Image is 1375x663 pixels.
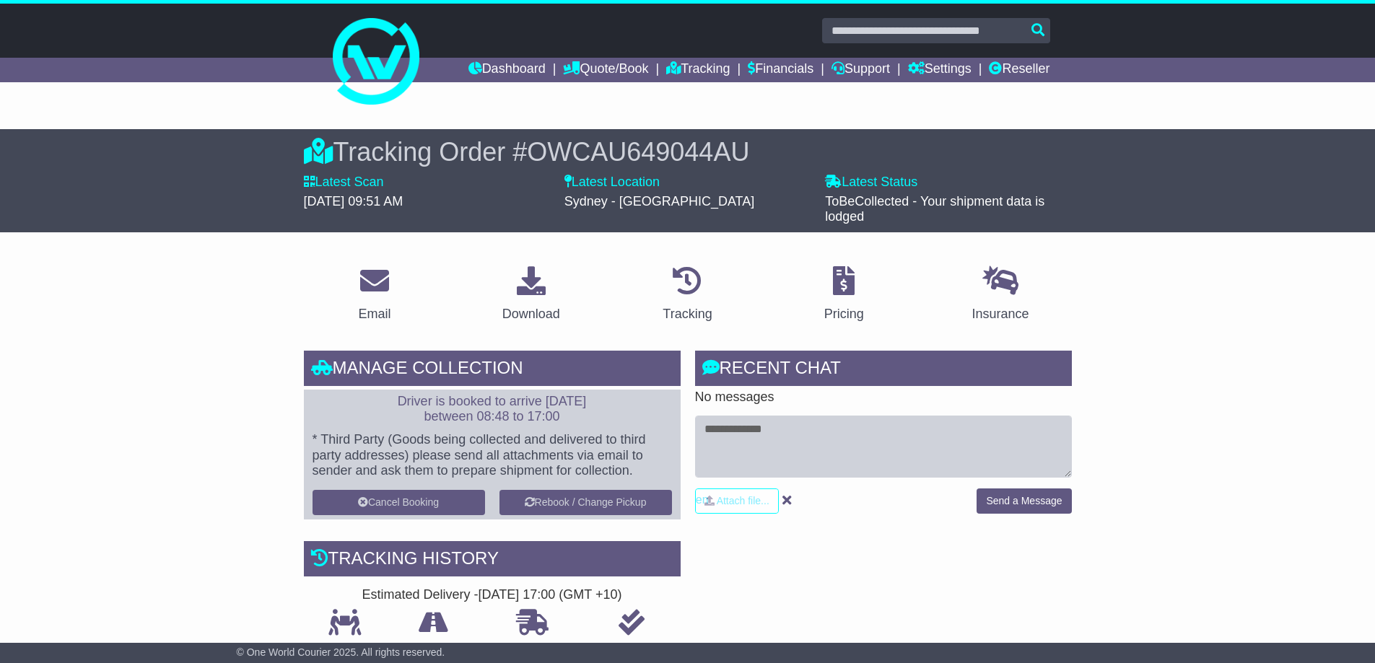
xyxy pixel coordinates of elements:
a: Download [493,261,569,329]
span: [DATE] 09:51 AM [304,194,403,208]
a: Financials [748,58,813,82]
span: Sydney - [GEOGRAPHIC_DATA] [564,194,754,208]
span: ToBeCollected - Your shipment data is lodged [825,194,1044,224]
a: Insurance [963,261,1039,329]
span: OWCAU649044AU [527,137,749,167]
div: Tracking [663,304,712,324]
a: Pricing [815,261,873,329]
div: Estimated Delivery - [304,587,681,603]
p: Driver is booked to arrive [DATE] between 08:48 to 17:00 [313,394,672,425]
button: Rebook / Change Pickup [499,490,672,515]
div: [DATE] 17:00 (GMT +10) [479,587,622,603]
span: © One World Courier 2025. All rights reserved. [237,646,445,658]
a: Tracking [653,261,721,329]
a: Reseller [989,58,1049,82]
div: Tracking history [304,541,681,580]
div: Download [502,304,560,324]
a: Dashboard [468,58,546,82]
div: Insurance [972,304,1029,324]
p: * Third Party (Goods being collected and delivered to third party addresses) please send all atta... [313,432,672,479]
a: Quote/Book [563,58,648,82]
label: Latest Scan [304,175,384,190]
label: Latest Status [825,175,917,190]
label: Latest Location [564,175,660,190]
a: Settings [908,58,972,82]
div: Pricing [824,304,864,324]
button: Send a Message [977,488,1071,514]
div: Tracking Order # [304,136,1072,167]
a: Tracking [666,58,730,82]
div: RECENT CHAT [695,351,1072,390]
button: Cancel Booking [313,490,485,515]
a: Support [831,58,890,82]
a: Email [349,261,400,329]
div: Email [358,304,390,324]
p: No messages [695,390,1072,405]
div: Manage collection [304,351,681,390]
